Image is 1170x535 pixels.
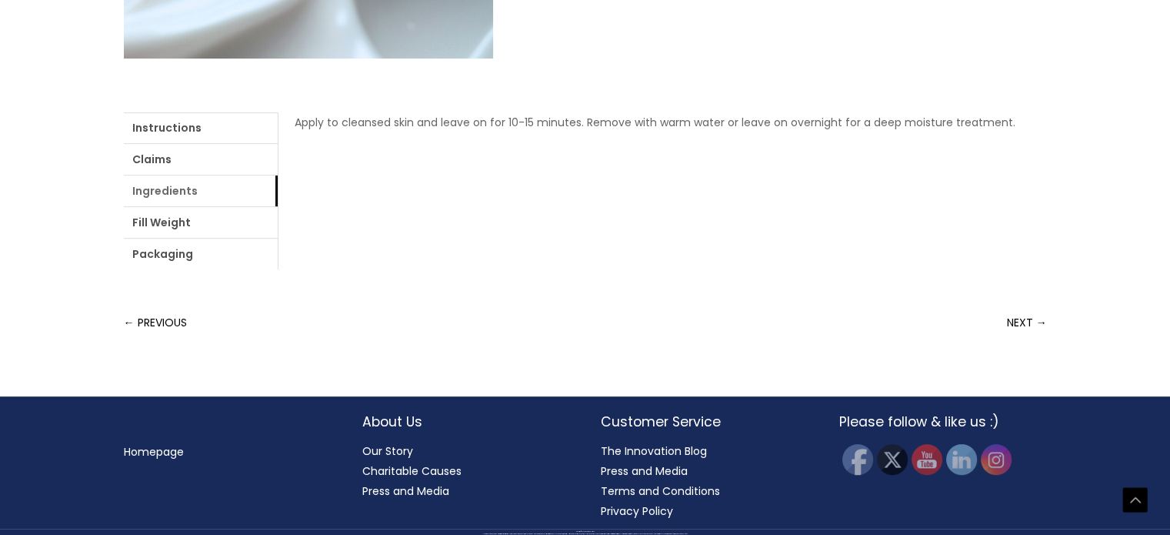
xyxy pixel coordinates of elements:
a: Packaging [124,239,278,269]
a: Claims [124,144,278,175]
a: Press and Media [362,483,449,499]
a: Our Story [362,443,413,459]
a: Charitable Causes [362,463,462,479]
img: Twitter [877,444,908,475]
a: ← PREVIOUS [124,307,187,338]
nav: Menu [124,442,332,462]
a: Fill Weight [124,207,278,238]
a: The Innovation Blog [601,443,707,459]
a: Ingredients [124,176,278,206]
h2: Please follow & like us :) [839,412,1047,432]
a: Terms and Conditions [601,483,720,499]
nav: About Us [362,441,570,501]
div: All material on this Website, including design, text, images, logos and sounds, are owned by Cosm... [27,533,1143,535]
p: Apply to cleansed skin and leave on for 10-15 minutes. Remove with warm water or leave on overnig... [295,112,1031,132]
div: Copyright © 2025 [27,531,1143,533]
a: Instructions [124,112,278,143]
h2: Customer Service [601,412,808,432]
a: Privacy Policy [601,503,673,519]
nav: Customer Service [601,441,808,521]
h2: About Us [362,412,570,432]
img: Facebook [842,444,873,475]
a: Press and Media [601,463,688,479]
span: Cosmetic Solutions [585,531,595,532]
a: NEXT → [1007,307,1047,338]
a: Homepage [124,444,184,460]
